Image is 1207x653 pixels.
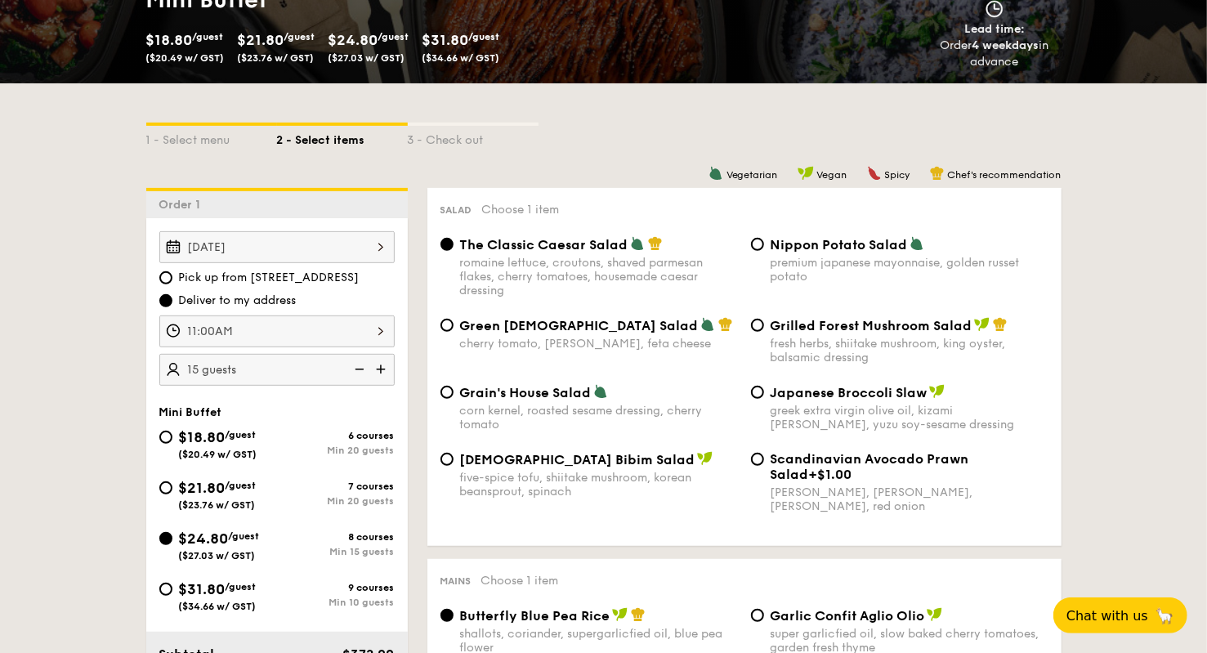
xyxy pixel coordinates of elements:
span: ($23.76 w/ GST) [238,52,315,64]
img: icon-add.58712e84.svg [370,354,395,385]
span: Scandinavian Avocado Prawn Salad [771,451,969,482]
span: /guest [469,31,500,42]
input: Pick up from [STREET_ADDRESS] [159,271,172,284]
img: icon-vegetarian.fe4039eb.svg [709,166,723,181]
input: Grilled Forest Mushroom Saladfresh herbs, shiitake mushroom, king oyster, balsamic dressing [751,319,764,332]
span: The Classic Caesar Salad [460,237,628,253]
span: [DEMOGRAPHIC_DATA] Bibim Salad [460,452,695,467]
span: ($34.66 w/ GST) [422,52,500,64]
img: icon-chef-hat.a58ddaea.svg [631,607,646,622]
span: Pick up from [STREET_ADDRESS] [179,270,360,286]
span: Grilled Forest Mushroom Salad [771,318,972,333]
span: ($20.49 w/ GST) [146,52,225,64]
div: corn kernel, roasted sesame dressing, cherry tomato [460,404,738,432]
span: $24.80 [329,31,378,49]
img: icon-vegetarian.fe4039eb.svg [700,317,715,332]
div: cherry tomato, [PERSON_NAME], feta cheese [460,337,738,351]
input: $18.80/guest($20.49 w/ GST)6 coursesMin 20 guests [159,431,172,444]
img: icon-chef-hat.a58ddaea.svg [648,236,663,251]
img: icon-vegan.f8ff3823.svg [927,607,943,622]
span: Mains [440,575,472,587]
strong: 4 weekdays [972,38,1039,52]
img: icon-chef-hat.a58ddaea.svg [993,317,1008,332]
span: Chef's recommendation [948,169,1062,181]
span: Green [DEMOGRAPHIC_DATA] Salad [460,318,699,333]
span: 🦙 [1155,606,1174,625]
span: Butterfly Blue Pea Rice [460,608,610,624]
div: 9 courses [277,582,395,593]
input: Scandinavian Avocado Prawn Salad+$1.00[PERSON_NAME], [PERSON_NAME], [PERSON_NAME], red onion [751,453,764,466]
span: Salad [440,204,472,216]
span: Vegetarian [726,169,778,181]
div: 6 courses [277,430,395,441]
img: icon-vegan.f8ff3823.svg [697,451,713,466]
span: ($34.66 w/ GST) [179,601,257,612]
div: Min 20 guests [277,445,395,456]
div: 7 courses [277,481,395,492]
div: 1 - Select menu [146,126,277,149]
span: /guest [229,530,260,542]
span: /guest [226,581,257,593]
input: $21.80/guest($23.76 w/ GST)7 coursesMin 20 guests [159,481,172,494]
img: icon-vegan.f8ff3823.svg [798,166,814,181]
input: Japanese Broccoli Slawgreek extra virgin olive oil, kizami [PERSON_NAME], yuzu soy-sesame dressing [751,386,764,399]
input: Event time [159,315,395,347]
span: Order 1 [159,198,208,212]
div: premium japanese mayonnaise, golden russet potato [771,256,1048,284]
div: 2 - Select items [277,126,408,149]
img: icon-vegetarian.fe4039eb.svg [593,384,608,399]
div: 8 courses [277,531,395,543]
span: $18.80 [179,428,226,446]
span: Mini Buffet [159,405,222,419]
img: icon-vegan.f8ff3823.svg [974,317,990,332]
span: Choose 1 item [482,203,560,217]
span: +$1.00 [809,467,852,482]
input: Garlic Confit Aglio Oliosuper garlicfied oil, slow baked cherry tomatoes, garden fresh thyme [751,609,764,622]
span: ($23.76 w/ GST) [179,499,256,511]
span: $31.80 [422,31,469,49]
img: icon-chef-hat.a58ddaea.svg [930,166,945,181]
span: /guest [284,31,315,42]
span: Spicy [885,169,910,181]
input: Grain's House Saladcorn kernel, roasted sesame dressing, cherry tomato [440,386,454,399]
input: $31.80/guest($34.66 w/ GST)9 coursesMin 10 guests [159,583,172,596]
input: Event date [159,231,395,263]
span: ($20.49 w/ GST) [179,449,257,460]
span: Garlic Confit Aglio Olio [771,608,925,624]
span: $24.80 [179,530,229,548]
input: The Classic Caesar Saladromaine lettuce, croutons, shaved parmesan flakes, cherry tomatoes, house... [440,238,454,251]
img: icon-vegetarian.fe4039eb.svg [630,236,645,251]
span: Deliver to my address [179,293,297,309]
button: Chat with us🦙 [1053,597,1187,633]
img: icon-spicy.37a8142b.svg [867,166,882,181]
input: Green [DEMOGRAPHIC_DATA] Saladcherry tomato, [PERSON_NAME], feta cheese [440,319,454,332]
div: romaine lettuce, croutons, shaved parmesan flakes, cherry tomatoes, housemade caesar dressing [460,256,738,297]
input: Deliver to my address [159,294,172,307]
div: Min 20 guests [277,495,395,507]
input: $24.80/guest($27.03 w/ GST)8 coursesMin 15 guests [159,532,172,545]
div: [PERSON_NAME], [PERSON_NAME], [PERSON_NAME], red onion [771,485,1048,513]
img: icon-vegan.f8ff3823.svg [929,384,945,399]
img: icon-vegetarian.fe4039eb.svg [910,236,924,251]
div: five-spice tofu, shiitake mushroom, korean beansprout, spinach [460,471,738,499]
span: Vegan [817,169,847,181]
div: Min 15 guests [277,546,395,557]
span: $18.80 [146,31,193,49]
span: /guest [193,31,224,42]
input: Number of guests [159,354,395,386]
div: 3 - Check out [408,126,539,149]
span: Grain's House Salad [460,385,592,400]
span: $31.80 [179,580,226,598]
input: Butterfly Blue Pea Riceshallots, coriander, supergarlicfied oil, blue pea flower [440,609,454,622]
img: icon-chef-hat.a58ddaea.svg [718,317,733,332]
div: Min 10 guests [277,597,395,608]
span: Nippon Potato Salad [771,237,908,253]
input: Nippon Potato Saladpremium japanese mayonnaise, golden russet potato [751,238,764,251]
span: ($27.03 w/ GST) [329,52,405,64]
span: Chat with us [1066,608,1148,624]
img: icon-vegan.f8ff3823.svg [612,607,628,622]
div: greek extra virgin olive oil, kizami [PERSON_NAME], yuzu soy-sesame dressing [771,404,1048,432]
span: Choose 1 item [481,574,559,588]
span: /guest [226,429,257,441]
img: icon-reduce.1d2dbef1.svg [346,354,370,385]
